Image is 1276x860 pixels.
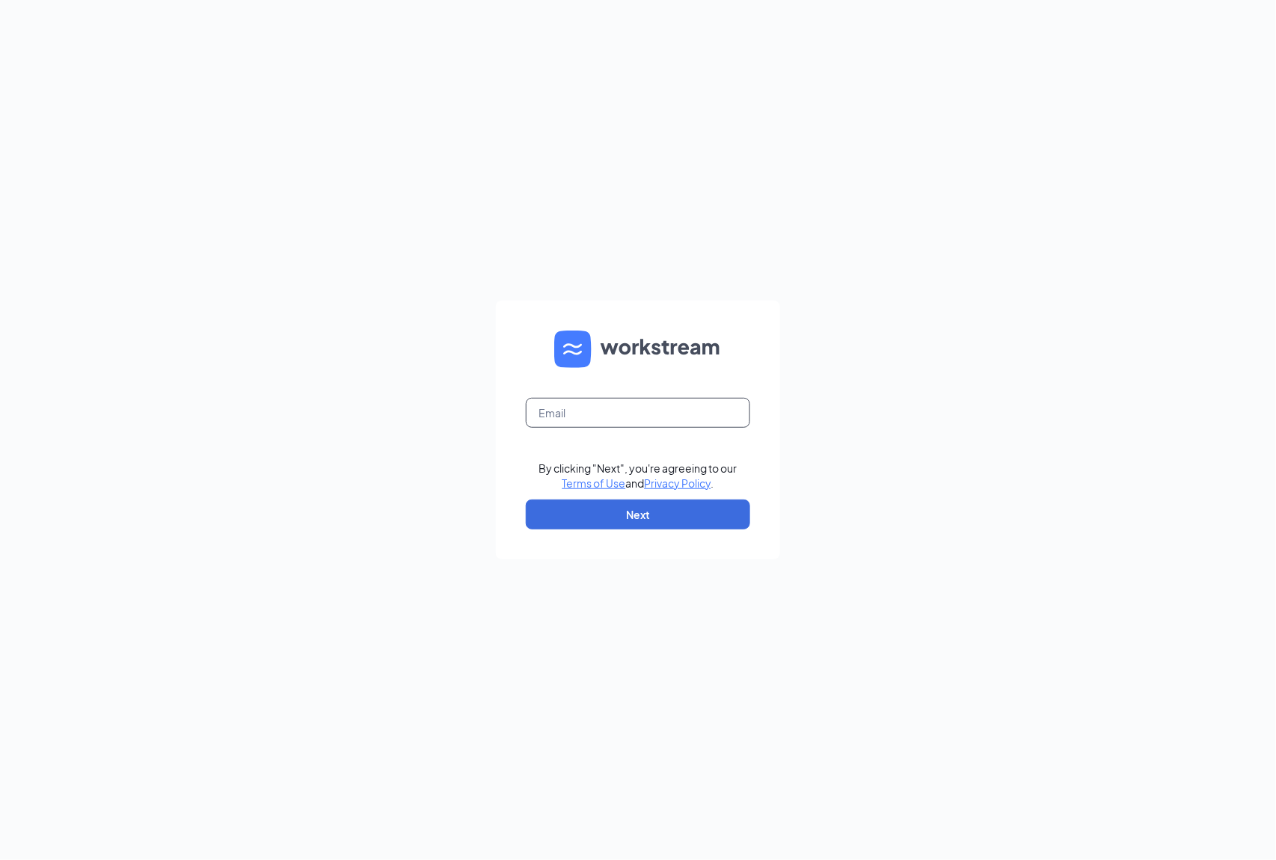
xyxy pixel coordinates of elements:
a: Privacy Policy [645,476,711,490]
img: WS logo and Workstream text [554,331,722,368]
a: Terms of Use [562,476,626,490]
input: Email [526,398,750,428]
button: Next [526,500,750,529]
div: By clicking "Next", you're agreeing to our and . [539,461,737,491]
